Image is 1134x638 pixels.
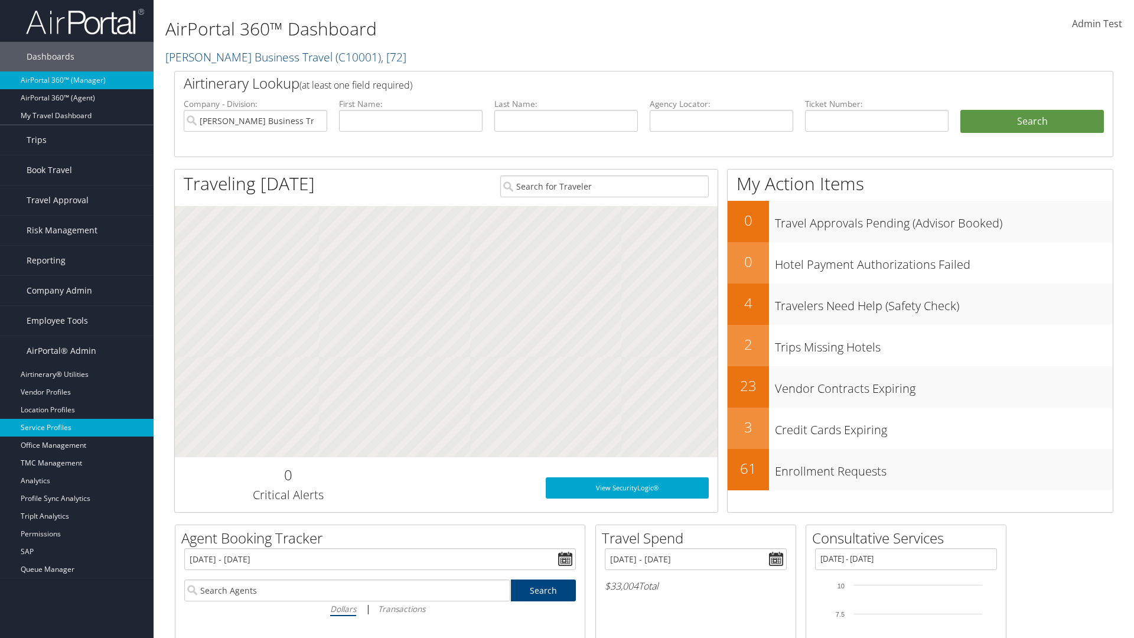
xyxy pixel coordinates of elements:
span: Travel Approval [27,185,89,215]
h2: 23 [728,376,769,396]
span: Reporting [27,246,66,275]
a: Search [511,580,576,601]
label: Agency Locator: [650,98,793,110]
a: Admin Test [1072,6,1122,43]
a: 4Travelers Need Help (Safety Check) [728,284,1113,325]
span: Trips [27,125,47,155]
img: airportal-logo.png [26,8,144,35]
h3: Enrollment Requests [775,457,1113,480]
label: Ticket Number: [805,98,949,110]
h3: Vendor Contracts Expiring [775,375,1113,397]
h3: Credit Cards Expiring [775,416,1113,438]
h2: 61 [728,458,769,479]
h1: AirPortal 360™ Dashboard [165,17,803,41]
label: First Name: [339,98,483,110]
span: Admin Test [1072,17,1122,30]
span: AirPortal® Admin [27,336,96,366]
label: Company - Division: [184,98,327,110]
span: $33,004 [605,580,638,593]
a: 0Hotel Payment Authorizations Failed [728,242,1113,284]
i: Dollars [330,603,356,614]
h2: Airtinerary Lookup [184,73,1026,93]
a: 2Trips Missing Hotels [728,325,1113,366]
tspan: 10 [838,582,845,590]
a: 0Travel Approvals Pending (Advisor Booked) [728,201,1113,242]
i: Transactions [378,603,425,614]
a: [PERSON_NAME] Business Travel [165,49,406,65]
div: | [184,601,576,616]
h3: Hotel Payment Authorizations Failed [775,250,1113,273]
span: (at least one field required) [299,79,412,92]
input: Search Agents [184,580,510,601]
input: Search for Traveler [500,175,709,197]
span: Book Travel [27,155,72,185]
h2: 2 [728,334,769,354]
h2: Agent Booking Tracker [181,528,585,548]
h2: 0 [184,465,392,485]
h2: Consultative Services [812,528,1006,548]
span: Company Admin [27,276,92,305]
a: View SecurityLogic® [546,477,709,499]
span: Employee Tools [27,306,88,336]
h2: 4 [728,293,769,313]
h3: Trips Missing Hotels [775,333,1113,356]
span: , [ 72 ] [381,49,406,65]
tspan: 7.5 [836,611,845,618]
button: Search [960,110,1104,134]
h3: Travel Approvals Pending (Advisor Booked) [775,209,1113,232]
h2: 3 [728,417,769,437]
h2: 0 [728,210,769,230]
span: Risk Management [27,216,97,245]
h3: Travelers Need Help (Safety Check) [775,292,1113,314]
a: 3Credit Cards Expiring [728,408,1113,449]
h3: Critical Alerts [184,487,392,503]
h2: Travel Spend [602,528,796,548]
a: 23Vendor Contracts Expiring [728,366,1113,408]
h1: Traveling [DATE] [184,171,315,196]
h1: My Action Items [728,171,1113,196]
h2: 0 [728,252,769,272]
h6: Total [605,580,787,593]
a: 61Enrollment Requests [728,449,1113,490]
span: Dashboards [27,42,74,71]
span: ( C10001 ) [335,49,381,65]
label: Last Name: [494,98,638,110]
